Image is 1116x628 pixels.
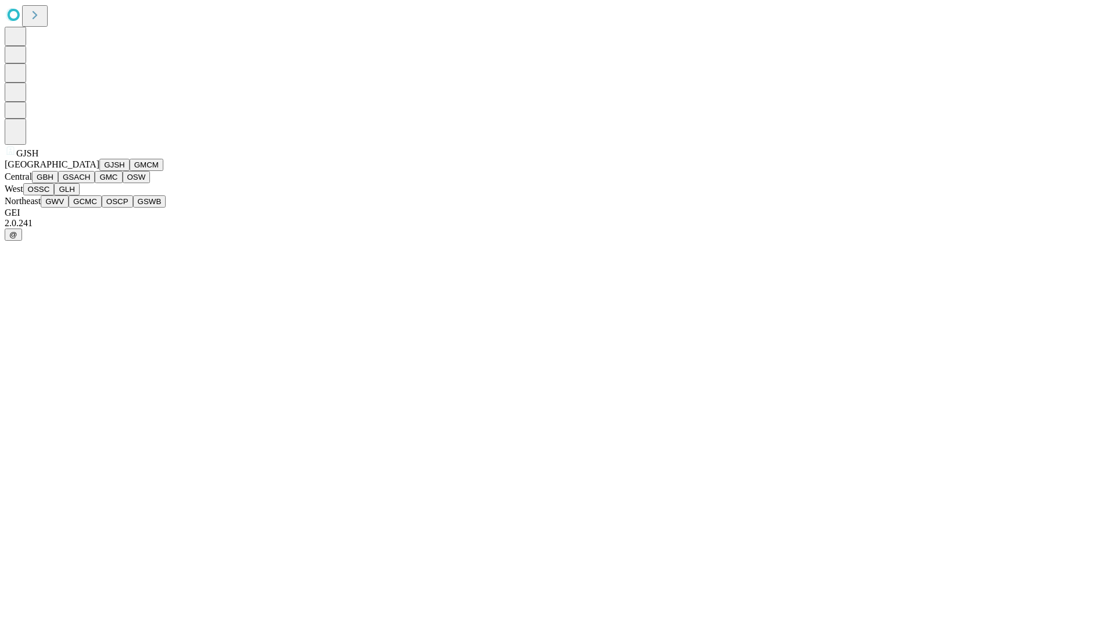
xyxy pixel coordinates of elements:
button: GWV [41,195,69,208]
button: GSACH [58,171,95,183]
span: West [5,184,23,194]
span: Northeast [5,196,41,206]
button: GLH [54,183,79,195]
span: @ [9,230,17,239]
span: GJSH [16,148,38,158]
button: GBH [32,171,58,183]
span: [GEOGRAPHIC_DATA] [5,159,99,169]
button: GSWB [133,195,166,208]
button: GCMC [69,195,102,208]
button: @ [5,229,22,241]
button: GMC [95,171,122,183]
button: OSSC [23,183,55,195]
div: GEI [5,208,1111,218]
span: Central [5,172,32,181]
div: 2.0.241 [5,218,1111,229]
button: OSCP [102,195,133,208]
button: GMCM [130,159,163,171]
button: GJSH [99,159,130,171]
button: OSW [123,171,151,183]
